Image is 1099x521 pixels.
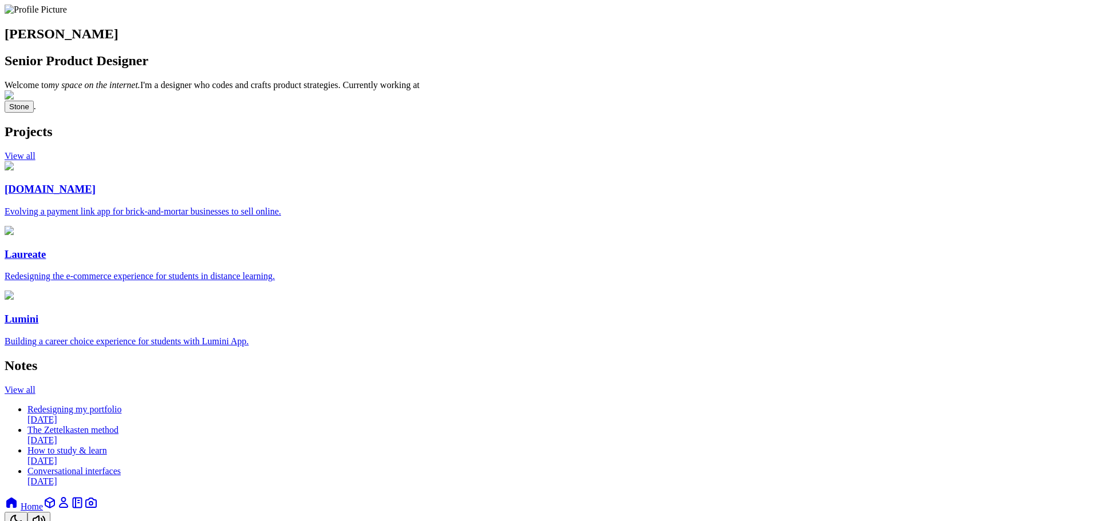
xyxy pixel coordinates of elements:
a: View all [5,385,35,395]
a: Stone [5,101,34,111]
h3: [DOMAIN_NAME] [5,183,1094,196]
a: How to study & learn[DATE] [27,446,107,466]
h2: Notes [5,358,1094,373]
a: The Zettelkasten method[DATE] [27,425,118,445]
h2: Senior Product Designer [5,53,1094,69]
h2: Projects [5,124,1094,140]
span: Home [21,502,43,511]
a: LuminiBuilding a career choice experience for students with Lumini App. [5,291,1094,346]
h3: Lumini [5,313,1094,325]
p: Evolving a payment link app for brick-and-mortar businesses to sell online. [5,206,1094,217]
img: Laureate-Home-p-1080.png [5,226,14,235]
span: [DATE] [27,415,57,424]
em: my space on the internet. [48,80,140,90]
a: Redesigning my portfolio[DATE] [27,404,121,424]
img: Profile Picture [5,5,67,15]
p: Building a career choice experience for students with Lumini App. [5,336,1094,347]
a: LaureateRedesigning the e-commerce experience for students in distance learning. [5,226,1094,281]
p: Redesigning the e-commerce experience for students in distance learning. [5,271,1094,281]
h3: Laureate [5,248,1094,261]
img: hidden image [5,90,64,101]
span: Welcome to I'm a designer who codes and crafts product strategies. Currently working at . [5,80,1094,111]
a: [DOMAIN_NAME]Evolving a payment link app for brick-and-mortar businesses to sell online. [5,161,1094,217]
span: [DATE] [27,476,57,486]
img: linkme_home.png [5,161,14,170]
a: Home [5,502,43,511]
button: Stone [5,101,34,113]
a: Conversational interfaces[DATE] [27,466,121,486]
span: [DATE] [27,456,57,466]
img: home_lumini-p-1080.png [5,291,14,300]
h1: [PERSON_NAME] [5,26,1094,42]
a: View all [5,151,35,161]
span: [DATE] [27,435,57,445]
